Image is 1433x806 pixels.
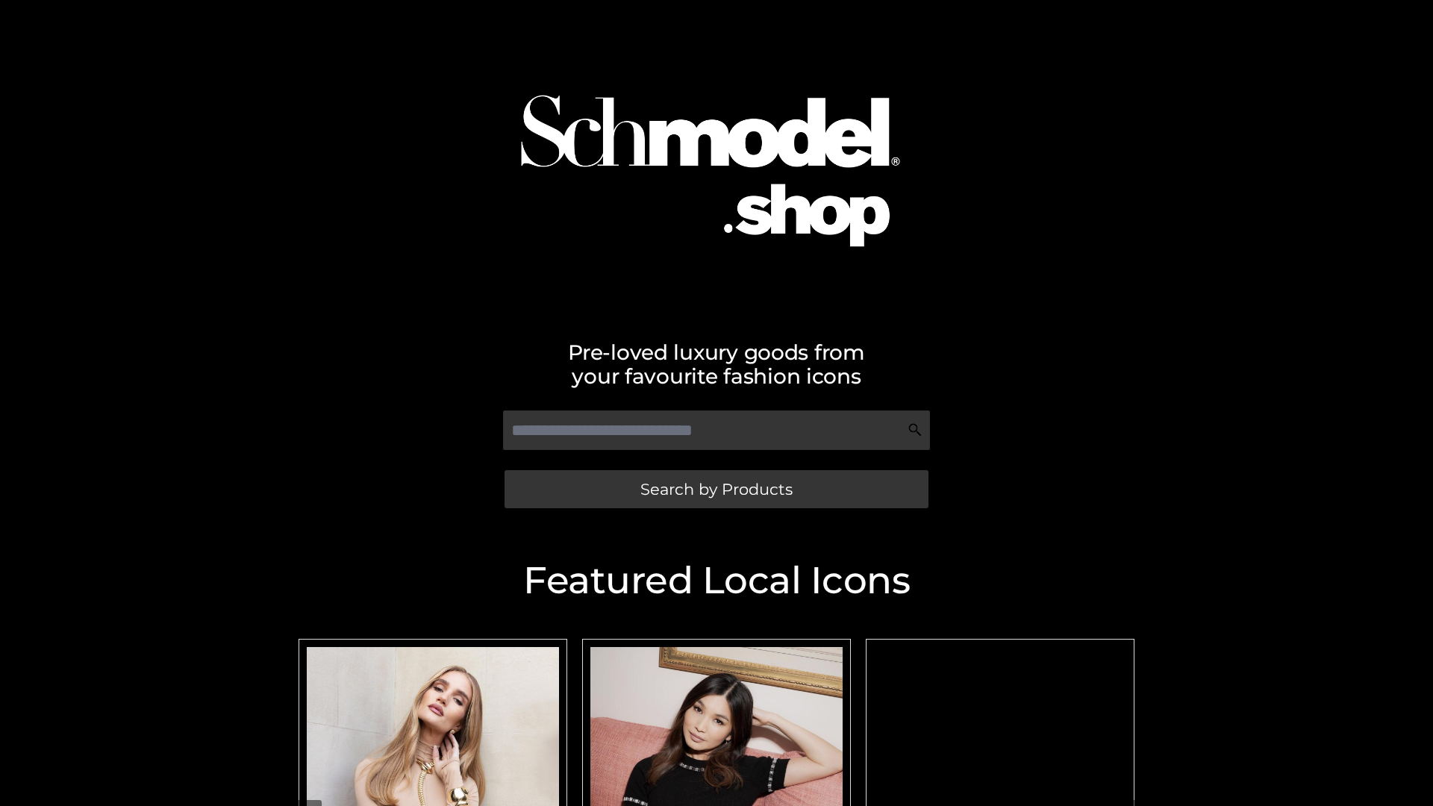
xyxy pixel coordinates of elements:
[291,340,1142,388] h2: Pre-loved luxury goods from your favourite fashion icons
[291,562,1142,599] h2: Featured Local Icons​
[908,422,922,437] img: Search Icon
[505,470,928,508] a: Search by Products
[640,481,793,497] span: Search by Products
